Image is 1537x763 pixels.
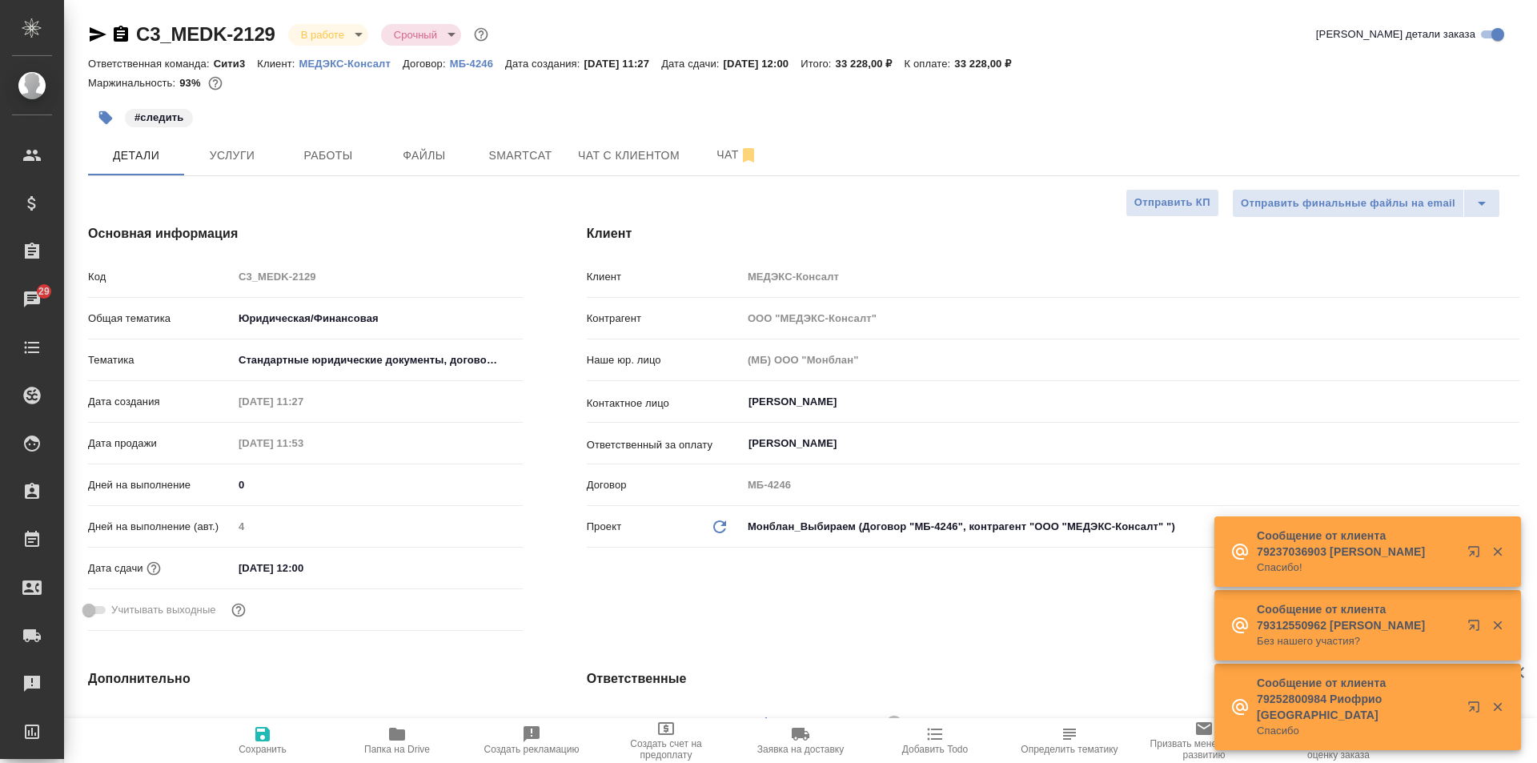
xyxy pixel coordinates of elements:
[757,744,844,755] span: Заявка на доставку
[88,58,214,70] p: Ответственная команда:
[88,352,233,368] p: Тематика
[1458,609,1496,648] button: Открыть в новой вкладке
[1481,544,1514,559] button: Закрыть
[195,718,330,763] button: Сохранить
[1257,528,1457,560] p: Сообщение от клиента 79237036903 [PERSON_NAME]
[111,25,130,44] button: Скопировать ссылку
[733,718,868,763] button: Заявка на доставку
[364,744,430,755] span: Папка на Drive
[1241,195,1455,213] span: Отправить финальные файлы на email
[484,744,580,755] span: Создать рекламацию
[724,58,801,70] p: [DATE] 12:00
[233,305,523,332] div: Юридическая/Финансовая
[464,718,599,763] button: Создать рекламацию
[792,713,907,733] div: [PERSON_NAME]
[403,58,450,70] p: Договор:
[194,146,271,166] span: Услуги
[1458,691,1496,729] button: Открыть в новой вкладке
[450,56,505,70] a: МБ-4246
[288,24,368,46] div: В работе
[1257,633,1457,649] p: Без нашего участия?
[381,24,461,46] div: В работе
[587,717,742,733] p: Клиентские менеджеры
[88,25,107,44] button: Скопировать ссылку для ЯМессенджера
[1481,618,1514,632] button: Закрыть
[233,556,373,580] input: ✎ Введи что-нибудь
[1002,718,1137,763] button: Определить тематику
[1021,744,1118,755] span: Определить тематику
[205,73,226,94] button: 1837.11 RUB;
[578,146,680,166] span: Чат с клиентом
[742,473,1519,496] input: Пустое поле
[587,352,742,368] p: Наше юр. лицо
[143,558,164,579] button: Если добавить услуги и заполнить их объемом, то дата рассчитается автоматически
[1232,189,1500,218] div: split button
[1257,675,1457,723] p: Сообщение от клиента 79252800984 Риофрио [GEOGRAPHIC_DATA]
[587,269,742,285] p: Клиент
[228,600,249,620] button: Выбери, если сб и вс нужно считать рабочими днями для выполнения заказа.
[233,432,373,455] input: Пустое поле
[742,348,1519,371] input: Пустое поле
[1481,700,1514,714] button: Закрыть
[233,265,523,288] input: Пустое поле
[257,58,299,70] p: Клиент:
[330,718,464,763] button: Папка на Drive
[505,58,584,70] p: Дата создания:
[902,744,968,755] span: Добавить Todo
[214,58,258,70] p: Сити3
[905,58,955,70] p: К оплате:
[954,58,1023,70] p: 33 228,00 ₽
[1257,723,1457,739] p: Спасибо
[88,714,233,730] p: Путь на drive
[389,28,442,42] button: Срочный
[136,23,275,45] a: C3_MEDK-2129
[868,718,1002,763] button: Добавить Todo
[239,744,287,755] span: Сохранить
[88,477,233,493] p: Дней на выполнение
[739,146,758,165] svg: Отписаться
[299,58,403,70] p: МЕДЭКС-Консалт
[88,436,233,452] p: Дата продажи
[792,715,890,731] span: [PERSON_NAME]
[1126,189,1219,217] button: Отправить КП
[88,77,179,89] p: Маржинальность:
[587,437,742,453] p: Ответственный за оплату
[450,58,505,70] p: МБ-4246
[587,669,1519,689] h4: Ответственные
[482,146,559,166] span: Smartcat
[587,311,742,327] p: Контрагент
[88,560,143,576] p: Дата сдачи
[608,738,724,761] span: Создать счет на предоплату
[88,269,233,285] p: Код
[88,311,233,327] p: Общая тематика
[1257,601,1457,633] p: Сообщение от клиента 79312550962 [PERSON_NAME]
[233,515,523,538] input: Пустое поле
[1232,189,1464,218] button: Отправить финальные файлы на email
[88,100,123,135] button: Добавить тэг
[742,513,1519,540] div: Монблан_Выбираем (Договор "МБ-4246", контрагент "ООО "МЕДЭКС-Консалт" ")
[747,704,785,742] button: Добавить менеджера
[661,58,723,70] p: Дата сдачи:
[742,265,1519,288] input: Пустое поле
[233,347,523,374] div: Стандартные юридические документы, договоры, уставы
[801,58,835,70] p: Итого:
[290,146,367,166] span: Работы
[88,224,523,243] h4: Основная информация
[179,77,204,89] p: 93%
[587,477,742,493] p: Договор
[88,394,233,410] p: Дата создания
[296,28,349,42] button: В работе
[1458,536,1496,574] button: Открыть в новой вкладке
[1316,26,1475,42] span: [PERSON_NAME] детали заказа
[587,396,742,412] p: Контактное лицо
[1146,738,1262,761] span: Призвать менеджера по развитию
[587,519,622,535] p: Проект
[386,146,463,166] span: Файлы
[134,110,183,126] p: #следить
[742,307,1519,330] input: Пустое поле
[233,473,523,496] input: ✎ Введи что-нибудь
[599,718,733,763] button: Создать счет на предоплату
[233,710,523,733] input: Пустое поле
[1511,442,1514,445] button: Open
[4,279,60,319] a: 29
